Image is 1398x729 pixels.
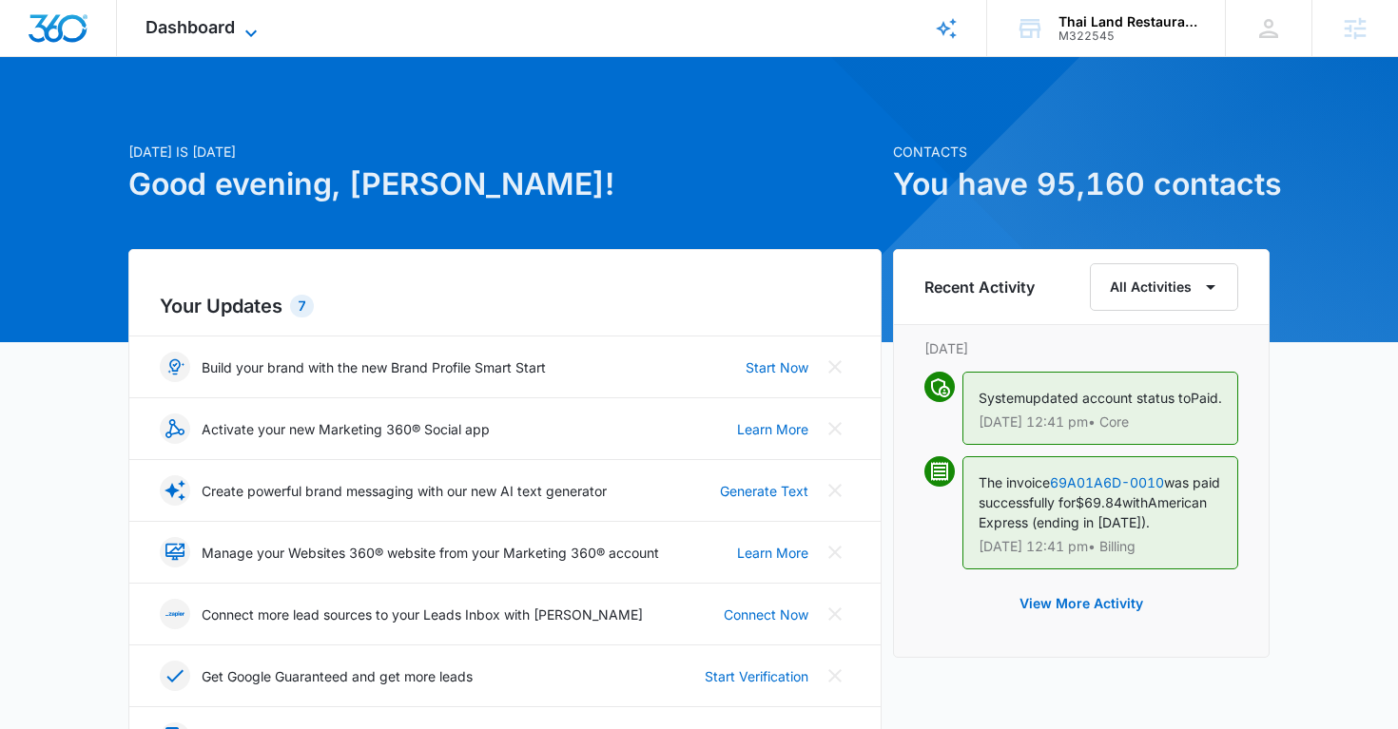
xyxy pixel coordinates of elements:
button: Close [820,661,850,691]
a: Generate Text [720,481,808,501]
span: Paid. [1191,390,1222,406]
button: View More Activity [1000,581,1162,626]
a: Start Verification [705,666,808,686]
span: System [979,390,1025,406]
button: All Activities [1090,263,1238,311]
p: [DATE] 12:41 pm • Billing [979,540,1222,553]
span: The invoice [979,474,1050,490]
button: Close [820,475,850,506]
p: [DATE] is [DATE] [128,142,882,162]
div: 7 [290,295,314,317]
div: account id [1058,29,1197,43]
button: Close [820,413,850,444]
button: Close [820,537,850,567]
h1: You have 95,160 contacts [893,162,1270,207]
a: Learn More [737,419,808,439]
a: Learn More [737,543,808,563]
p: [DATE] 12:41 pm • Core [979,415,1222,429]
p: Get Google Guaranteed and get more leads [202,666,473,686]
div: account name [1058,14,1197,29]
p: Contacts [893,142,1270,162]
button: Close [820,352,850,382]
a: Start Now [746,357,808,377]
span: Dashboard [146,17,235,37]
span: $69.84 [1076,494,1122,510]
h1: Good evening, [PERSON_NAME]! [128,162,882,207]
p: Build your brand with the new Brand Profile Smart Start [202,357,546,377]
p: Activate your new Marketing 360® Social app [202,419,490,439]
button: Close [820,599,850,629]
span: with [1122,494,1148,510]
p: Manage your Websites 360® website from your Marketing 360® account [202,543,659,563]
p: [DATE] [924,338,1238,358]
h6: Recent Activity [924,276,1035,298]
a: Connect Now [724,604,808,624]
span: updated account status to [1025,390,1191,406]
p: Create powerful brand messaging with our new AI text generator [202,481,607,501]
p: Connect more lead sources to your Leads Inbox with [PERSON_NAME] [202,604,643,624]
h2: Your Updates [160,292,850,320]
a: 69A01A6D-0010 [1050,474,1164,490]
